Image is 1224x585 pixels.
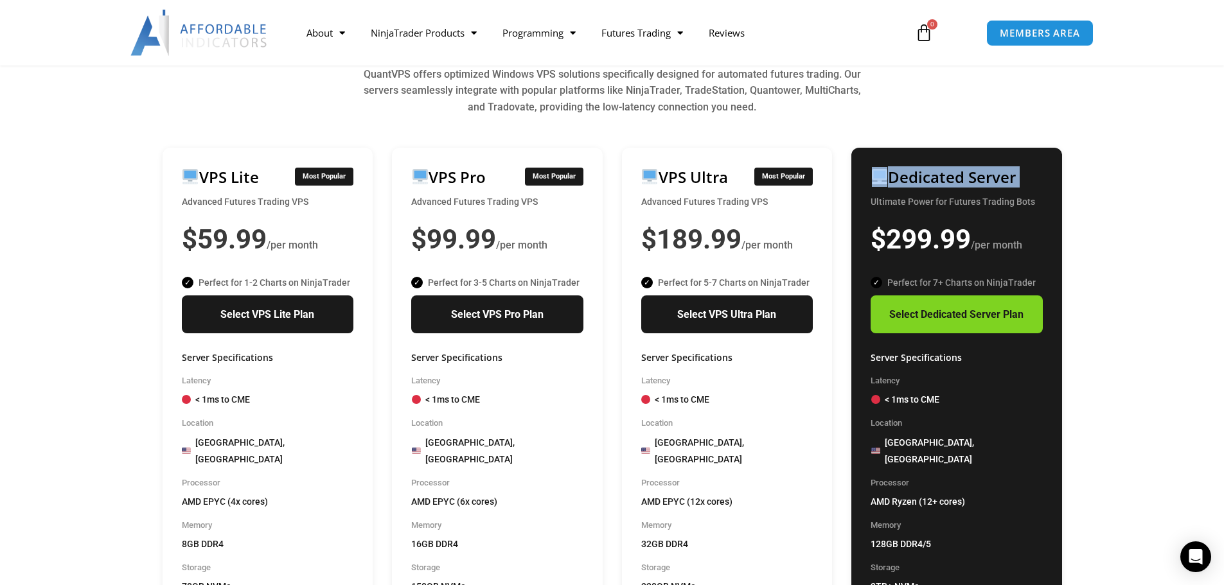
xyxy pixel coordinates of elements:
[754,168,813,186] span: Most Popular
[182,167,259,187] h3: VPS Lite
[411,373,583,389] div: Latency
[525,168,583,186] span: Most Popular
[182,434,354,467] div: [GEOGRAPHIC_DATA], [GEOGRAPHIC_DATA]
[641,493,813,510] div: AMD EPYC (12x cores)
[182,446,191,455] img: 🇺🇸
[871,560,1043,575] div: Storage
[871,193,1043,210] p: Ultimate Power for Futures Trading Bots
[871,214,1043,265] div: $299.99
[182,274,354,291] p: Perfect for 1-2 Charts on NinjaTrader
[641,560,813,575] div: Storage
[986,20,1094,46] a: MEMBERS AREA
[641,518,813,533] div: Memory
[1180,541,1211,572] div: Open Intercom Messenger
[871,434,1043,467] div: [GEOGRAPHIC_DATA], [GEOGRAPHIC_DATA]
[182,193,354,210] p: Advanced Futures Trading VPS
[182,518,354,533] div: Memory
[871,415,1043,431] div: Location
[411,214,583,265] div: $99.99
[411,193,583,210] p: Advanced Futures Trading VPS
[358,18,490,48] a: NinjaTrader Products
[1000,28,1080,38] span: MEMBERS AREA
[871,295,1043,334] a: Select Dedicated Server Plan
[641,274,813,291] p: Perfect for 5-7 Charts on NinjaTrader
[696,18,758,48] a: Reviews
[412,169,428,184] img: 🖥️
[411,353,583,363] h4: Server Specifications
[182,169,198,184] img: 🖥️
[411,415,583,431] div: Location
[267,239,318,251] span: /per month
[496,239,547,251] span: /per month
[641,434,813,467] div: [GEOGRAPHIC_DATA], [GEOGRAPHIC_DATA]
[896,14,952,51] a: 0
[871,167,1016,187] h3: Dedicated Server
[871,536,1043,552] div: 128GB DDR4/5
[641,415,813,431] div: Location
[355,66,869,116] p: QuantVPS offers optimized Windows VPS solutions specifically designed for automated futures tradi...
[182,415,354,431] div: Location
[641,167,728,187] h3: VPS Ultra
[589,18,696,48] a: Futures Trading
[182,475,354,491] div: Processor
[641,295,813,334] a: Select VPS Ultra Plan
[641,395,650,404] img: 🔴
[411,295,583,334] a: Select VPS Pro Plan
[182,295,354,334] a: Select VPS Lite Plan
[641,214,813,265] div: $189.99
[641,536,813,552] div: 32GB DDR4
[871,373,1043,389] div: Latency
[490,18,589,48] a: Programming
[871,395,880,404] img: 🔴
[182,536,354,552] div: 8GB DDR4
[182,560,354,575] div: Storage
[971,239,1022,251] span: /per month
[641,193,813,210] p: Advanced Futures Trading VPS
[182,214,354,265] div: $59.99
[641,353,813,363] h4: Server Specifications
[871,274,1043,291] p: Perfect for 7+ Charts on NinjaTrader
[927,19,937,30] span: 0
[182,353,354,363] h4: Server Specifications
[872,169,887,184] img: 🖥️
[871,391,1043,408] div: < 1ms to CME
[130,10,269,56] img: LogoAI | Affordable Indicators – NinjaTrader
[411,167,486,187] h3: VPS Pro
[871,518,1043,533] div: Memory
[642,169,657,184] img: 🖥️
[871,446,880,455] img: 🇺🇸
[871,353,1043,363] h4: Server Specifications
[741,239,793,251] span: /per month
[182,373,354,389] div: Latency
[295,168,353,186] span: Most Popular
[641,446,650,455] img: 🇺🇸
[641,373,813,389] div: Latency
[411,518,583,533] div: Memory
[641,391,813,408] div: < 1ms to CME
[412,395,421,404] img: 🔴
[411,493,583,510] div: AMD EPYC (6x cores)
[294,18,900,48] nav: Menu
[182,395,191,404] img: 🔴
[294,18,358,48] a: About
[871,475,1043,491] div: Processor
[182,493,354,510] div: AMD EPYC (4x cores)
[411,475,583,491] div: Processor
[871,493,1043,510] div: AMD Ryzen (12+ cores)
[411,274,583,291] p: Perfect for 3-5 Charts on NinjaTrader
[411,434,583,467] div: [GEOGRAPHIC_DATA], [GEOGRAPHIC_DATA]
[412,446,421,455] img: 🇺🇸
[411,536,583,552] div: 16GB DDR4
[182,391,354,408] div: < 1ms to CME
[411,560,583,575] div: Storage
[411,391,583,408] div: < 1ms to CME
[641,475,813,491] div: Processor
